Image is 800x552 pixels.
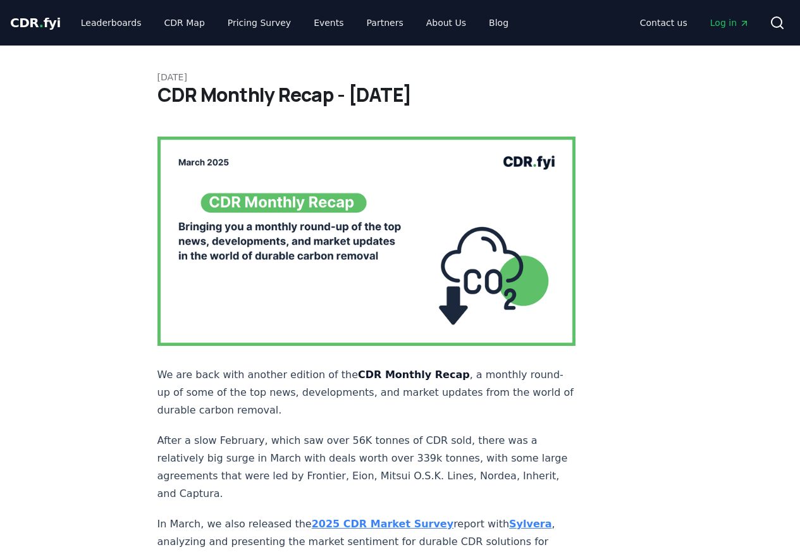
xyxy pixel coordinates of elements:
[154,11,215,34] a: CDR Map
[218,11,301,34] a: Pricing Survey
[157,83,643,106] h1: CDR Monthly Recap - [DATE]
[304,11,354,34] a: Events
[157,71,643,83] p: [DATE]
[157,432,576,503] p: After a slow February, which saw over 56K tonnes of CDR sold, there was a relatively big surge in...
[700,11,760,34] a: Log in
[157,137,576,346] img: blog post image
[357,11,414,34] a: Partners
[479,11,519,34] a: Blog
[630,11,760,34] nav: Main
[312,518,453,530] a: 2025 CDR Market Survey
[71,11,519,34] nav: Main
[630,11,698,34] a: Contact us
[10,14,61,32] a: CDR.fyi
[710,16,749,29] span: Log in
[416,11,476,34] a: About Us
[39,15,44,30] span: .
[509,518,551,530] a: Sylvera
[157,366,576,419] p: We are back with another edition of the , a monthly round-up of some of the top news, development...
[71,11,152,34] a: Leaderboards
[358,369,470,381] strong: CDR Monthly Recap
[10,15,61,30] span: CDR fyi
